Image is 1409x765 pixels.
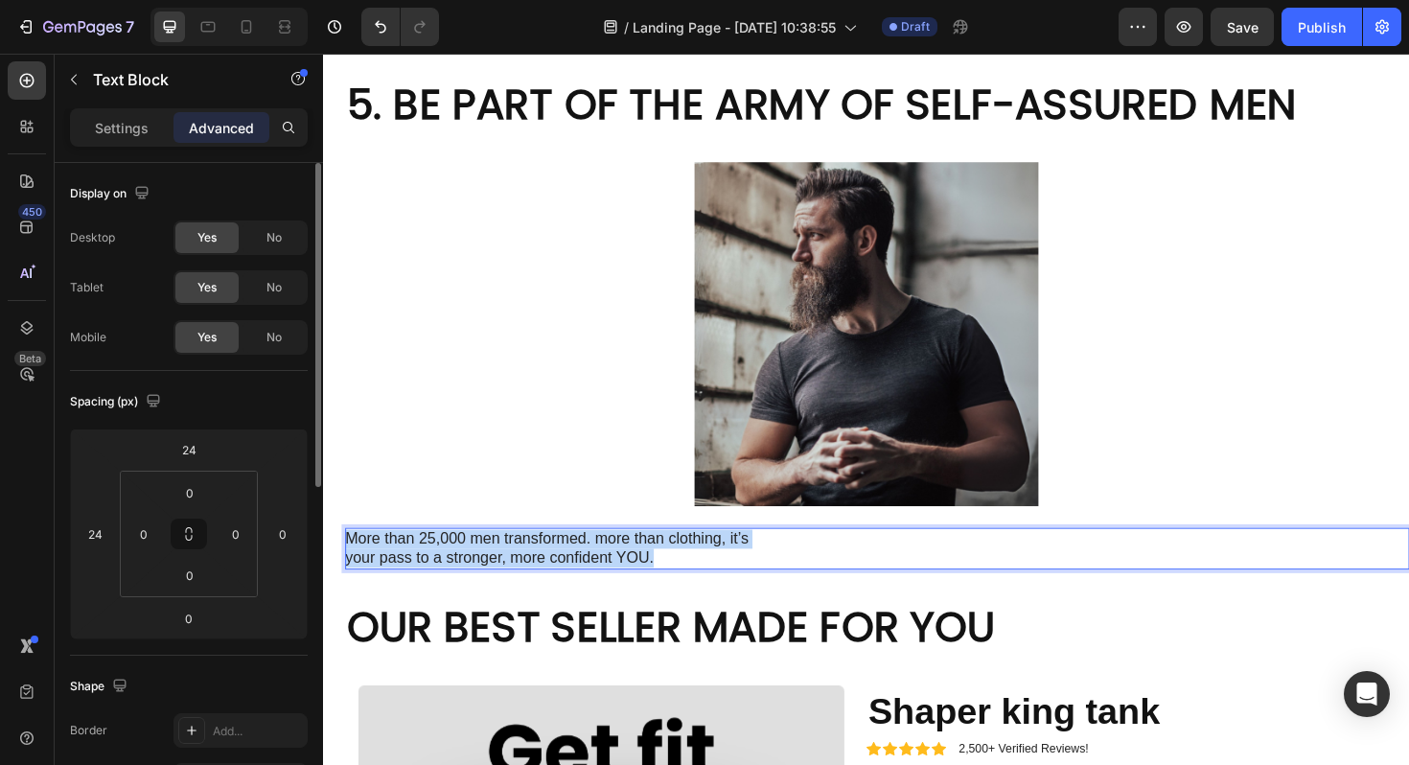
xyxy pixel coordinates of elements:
[901,18,930,35] span: Draft
[23,502,455,546] div: Rich Text Editor. Editing area: main
[673,729,810,745] p: 2,500+ Verified Reviews!
[575,669,1136,723] h1: Shaper king tank
[95,118,149,138] p: Settings
[1298,17,1346,37] div: Publish
[70,329,106,346] div: Mobile
[70,279,104,296] div: Tablet
[70,181,153,207] div: Display on
[197,229,217,246] span: Yes
[171,561,209,590] input: 0px
[70,674,131,700] div: Shape
[197,279,217,296] span: Yes
[221,520,250,548] input: 0px
[93,68,256,91] p: Text Block
[266,329,282,346] span: No
[129,520,158,548] input: 0px
[197,329,217,346] span: Yes
[1211,8,1274,46] button: Save
[323,54,1409,765] iframe: Design area
[266,279,282,296] span: No
[70,722,107,739] div: Border
[344,115,807,479] img: gempages_561314862509065306-0c310d66-ba0e-4cce-b08e-9cb24a35a4e7.png
[170,435,208,464] input: xl
[189,118,254,138] p: Advanced
[171,478,209,507] input: 0px
[23,577,1150,638] h2: OUR BEST SELLER MADE FOR YOU
[81,520,109,548] input: xl
[1344,671,1390,717] div: Open Intercom Messenger
[126,15,134,38] p: 7
[23,24,1150,85] h2: 5. BE PART OF THE ARMY OF SELF-ASSURED MEN
[14,351,46,366] div: Beta
[624,17,629,37] span: /
[70,389,165,415] div: Spacing (px)
[70,229,115,246] div: Desktop
[23,504,450,543] span: More than 25,000 men transformed. more than clothing, it’s your pass to a stronger, more confiden...
[8,8,143,46] button: 7
[266,229,282,246] span: No
[1227,19,1259,35] span: Save
[18,204,46,220] div: 450
[170,604,208,633] input: 0
[213,723,303,740] div: Add...
[1282,8,1362,46] button: Publish
[633,17,836,37] span: Landing Page - [DATE] 10:38:55
[361,8,439,46] div: Undo/Redo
